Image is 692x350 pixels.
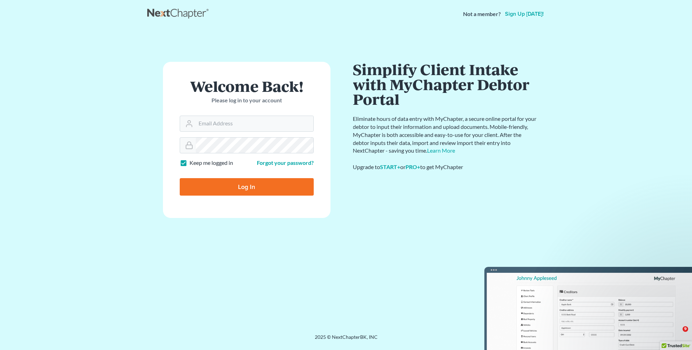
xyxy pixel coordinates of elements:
[180,178,314,196] input: Log In
[189,159,233,167] label: Keep me logged in
[147,334,545,346] div: 2025 © NextChapterBK, INC
[668,326,685,343] iframe: Intercom live chat
[683,326,688,332] span: 9
[463,10,501,18] strong: Not a member?
[180,96,314,104] p: Please log in to your account
[427,147,455,154] a: Learn More
[353,163,538,171] div: Upgrade to or to get MyChapter
[180,79,314,94] h1: Welcome Back!
[380,163,401,170] a: START+
[504,11,545,17] a: Sign up [DATE]!
[406,163,421,170] a: PRO+
[353,62,538,107] h1: Simplify Client Intake with MyChapter Debtor Portal
[257,159,314,166] a: Forgot your password?
[353,115,538,155] p: Eliminate hours of data entry with MyChapter, a secure online portal for your debtor to input the...
[196,116,313,131] input: Email Address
